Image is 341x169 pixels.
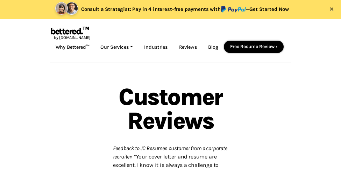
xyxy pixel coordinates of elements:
h1: Customer Reviews [113,85,228,133]
em: Feedback to JC Resumes customer from a corporate recruiter [113,145,227,160]
img: paypal.svg [221,6,246,13]
a: Free Resume Review › [230,44,277,49]
a: Get Started Now [249,6,289,12]
button: Free Resume Review › [224,41,284,53]
a: Why Bettered™ [50,41,95,54]
span: × [329,4,334,13]
span: by [DOMAIN_NAME] [50,35,91,40]
a: Our Services [95,41,138,54]
a: Blog [203,41,223,54]
a: Reviews [173,41,203,54]
a: bettered.™by [DOMAIN_NAME] [50,27,91,41]
span: Consult a Strategist: Pay in 4 interest-free payments with — [81,6,289,12]
a: Industries [138,41,173,54]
